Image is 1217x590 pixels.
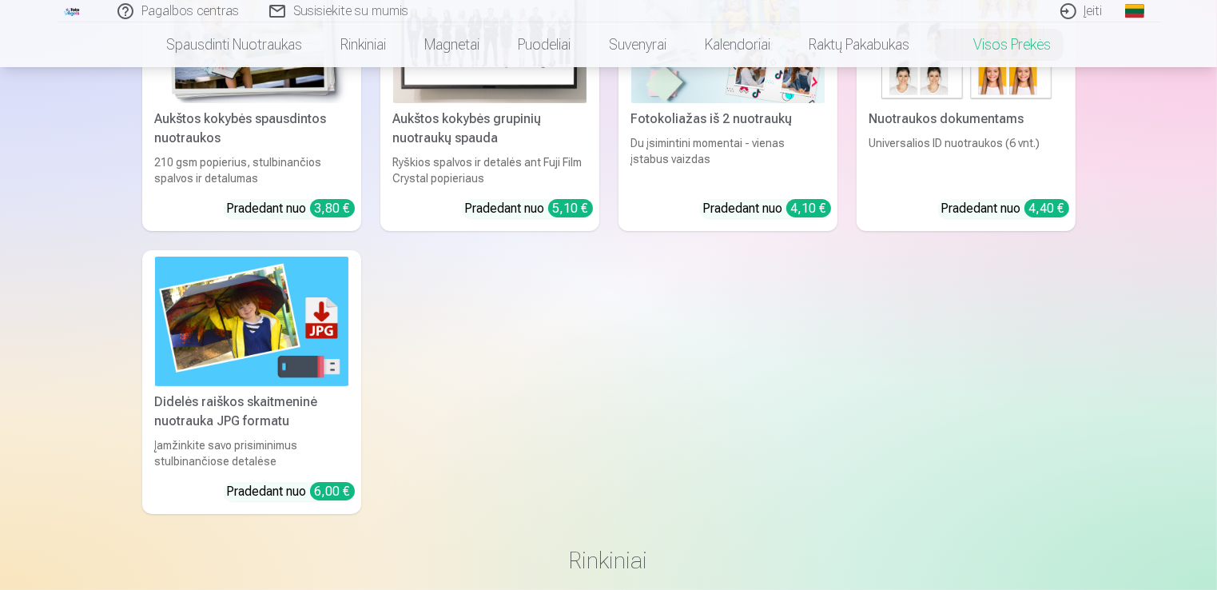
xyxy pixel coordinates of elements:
[149,110,355,148] div: Aukštos kokybės spausdintos nuotraukos
[786,199,831,217] div: 4,10 €
[310,482,355,500] div: 6,00 €
[590,22,686,67] a: Suvenyrai
[686,22,789,67] a: Kalendoriai
[789,22,929,67] a: Raktų pakabukas
[149,393,355,431] div: Didelės raiškos skaitmeninė nuotrauka JPG formatu
[703,199,831,218] div: Pradedant nuo
[941,199,1069,218] div: Pradedant nuo
[149,437,355,469] div: Įamžinkite savo prisiminimus stulbinančiose detalėse
[155,546,1063,575] h3: Rinkiniai
[387,154,593,186] div: Ryškios spalvos ir detalės ant Fuji Film Crystal popieriaus
[227,199,355,218] div: Pradedant nuo
[387,110,593,148] div: Aukštos kokybės grupinių nuotraukų spauda
[405,22,499,67] a: Magnetai
[310,199,355,217] div: 3,80 €
[625,110,831,129] div: Fotokoliažas iš 2 nuotraukų
[227,482,355,501] div: Pradedant nuo
[863,135,1069,186] div: Universalios ID nuotraukos (6 vnt.)
[147,22,321,67] a: Spausdinti nuotraukas
[155,257,348,385] img: Didelės raiškos skaitmeninė nuotrauka JPG formatu
[321,22,405,67] a: Rinkiniai
[929,22,1070,67] a: Visos prekės
[149,154,355,186] div: 210 gsm popierius, stulbinančios spalvos ir detalumas
[548,199,593,217] div: 5,10 €
[1024,199,1069,217] div: 4,40 €
[465,199,593,218] div: Pradedant nuo
[142,250,361,513] a: Didelės raiškos skaitmeninė nuotrauka JPG formatuDidelės raiškos skaitmeninė nuotrauka JPG format...
[64,6,82,16] img: /fa2
[863,110,1069,129] div: Nuotraukos dokumentams
[625,135,831,186] div: Du įsimintini momentai - vienas įstabus vaizdas
[499,22,590,67] a: Puodeliai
